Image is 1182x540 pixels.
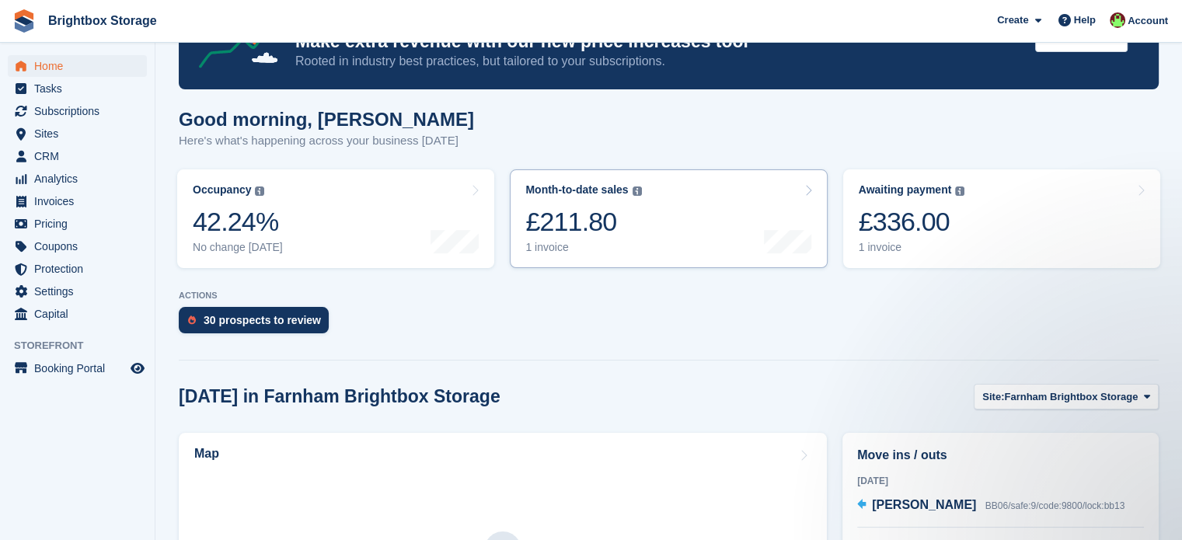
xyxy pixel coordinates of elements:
[193,183,251,197] div: Occupancy
[34,100,127,122] span: Subscriptions
[204,314,321,326] div: 30 prospects to review
[34,55,127,77] span: Home
[34,78,127,99] span: Tasks
[843,169,1160,268] a: Awaiting payment £336.00 1 invoice
[1004,389,1138,405] span: Farnham Brightbox Storage
[34,145,127,167] span: CRM
[255,186,264,196] img: icon-info-grey-7440780725fd019a000dd9b08b2336e03edf1995a4989e88bcd33f0948082b44.svg
[8,123,147,145] a: menu
[857,446,1144,465] h2: Move ins / outs
[34,235,127,257] span: Coupons
[872,498,976,511] span: [PERSON_NAME]
[194,447,219,461] h2: Map
[34,303,127,325] span: Capital
[633,186,642,196] img: icon-info-grey-7440780725fd019a000dd9b08b2336e03edf1995a4989e88bcd33f0948082b44.svg
[14,338,155,354] span: Storefront
[525,206,641,238] div: £211.80
[8,280,147,302] a: menu
[8,190,147,212] a: menu
[985,500,1124,511] span: BB06/safe:9/code:9800/lock:bb13
[34,357,127,379] span: Booking Portal
[193,241,283,254] div: No change [DATE]
[1110,12,1125,28] img: Marlena
[997,12,1028,28] span: Create
[859,206,965,238] div: £336.00
[955,186,964,196] img: icon-info-grey-7440780725fd019a000dd9b08b2336e03edf1995a4989e88bcd33f0948082b44.svg
[34,168,127,190] span: Analytics
[34,280,127,302] span: Settings
[859,241,965,254] div: 1 invoice
[179,109,474,130] h1: Good morning, [PERSON_NAME]
[859,183,952,197] div: Awaiting payment
[8,168,147,190] a: menu
[525,183,628,197] div: Month-to-date sales
[1128,13,1168,29] span: Account
[8,145,147,167] a: menu
[8,100,147,122] a: menu
[12,9,36,33] img: stora-icon-8386f47178a22dfd0bd8f6a31ec36ba5ce8667c1dd55bd0f319d3a0aa187defe.svg
[510,169,827,268] a: Month-to-date sales £211.80 1 invoice
[179,132,474,150] p: Here's what's happening across your business [DATE]
[974,384,1159,409] button: Site: Farnham Brightbox Storage
[8,55,147,77] a: menu
[34,258,127,280] span: Protection
[8,78,147,99] a: menu
[179,307,336,341] a: 30 prospects to review
[179,291,1159,301] p: ACTIONS
[177,169,494,268] a: Occupancy 42.24% No change [DATE]
[34,213,127,235] span: Pricing
[42,8,163,33] a: Brightbox Storage
[1074,12,1096,28] span: Help
[295,53,1023,70] p: Rooted in industry best practices, but tailored to your subscriptions.
[8,357,147,379] a: menu
[34,123,127,145] span: Sites
[193,206,283,238] div: 42.24%
[188,315,196,325] img: prospect-51fa495bee0391a8d652442698ab0144808aea92771e9ea1ae160a38d050c398.svg
[128,359,147,378] a: Preview store
[8,213,147,235] a: menu
[8,258,147,280] a: menu
[8,235,147,257] a: menu
[857,496,1124,516] a: [PERSON_NAME] BB06/safe:9/code:9800/lock:bb13
[982,389,1004,405] span: Site:
[179,386,500,407] h2: [DATE] in Farnham Brightbox Storage
[34,190,127,212] span: Invoices
[8,303,147,325] a: menu
[857,474,1144,488] div: [DATE]
[525,241,641,254] div: 1 invoice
